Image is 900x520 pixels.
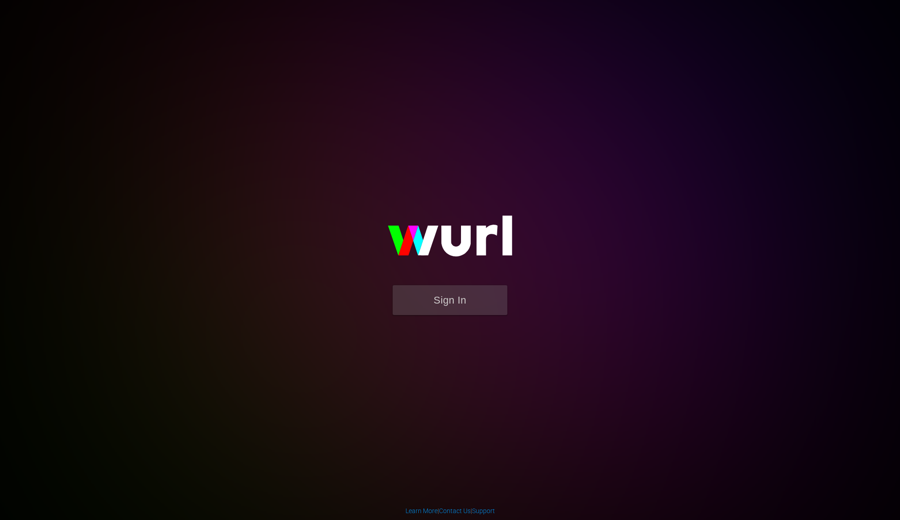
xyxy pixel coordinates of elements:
img: wurl-logo-on-black-223613ac3d8ba8fe6dc639794a292ebdb59501304c7dfd60c99c58986ef67473.svg [358,196,542,285]
a: Support [472,507,495,514]
a: Learn More [406,507,438,514]
div: | | [406,506,495,515]
button: Sign In [393,285,507,315]
a: Contact Us [439,507,471,514]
